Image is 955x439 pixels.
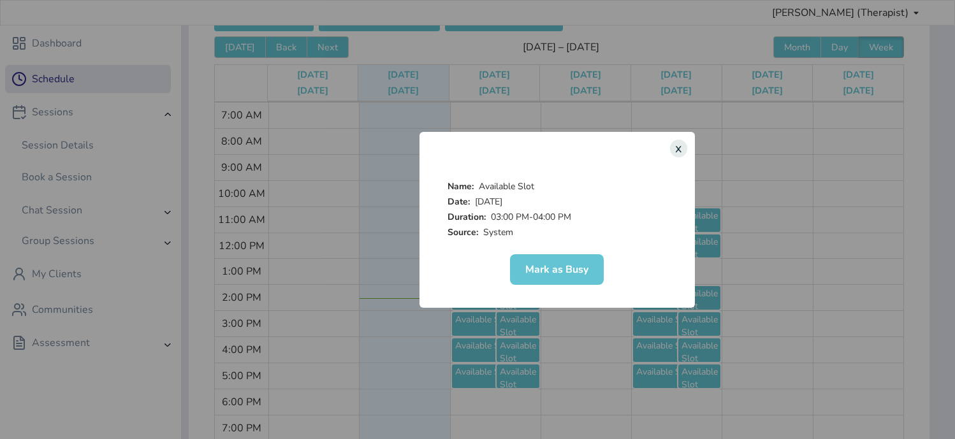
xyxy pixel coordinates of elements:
p: Available Slot [479,180,534,193]
label: Name: [448,180,474,193]
div: x [670,140,687,157]
label: Date: [448,196,470,208]
p: [DATE] [475,196,502,208]
p: 03:00 PM - 04:00 PM [491,211,571,224]
label: Duration: [448,211,486,224]
label: Source: [448,226,478,239]
button: Mark as Busy [510,254,604,285]
p: System [483,226,513,239]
